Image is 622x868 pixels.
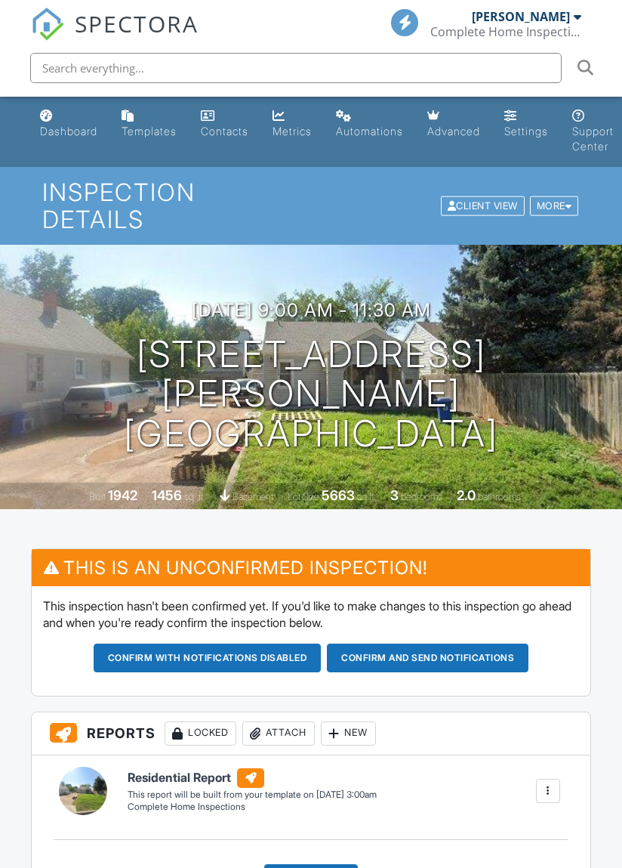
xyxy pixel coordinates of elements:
[472,9,570,24] div: [PERSON_NAME]
[43,598,579,632] p: This inspection hasn't been confirmed yet. If you'd like to make changes to this inspection go ah...
[242,721,315,746] div: Attach
[288,491,319,502] span: Lot Size
[42,179,580,232] h1: Inspection Details
[34,103,103,146] a: Dashboard
[330,103,409,146] a: Automations (Basic)
[357,491,376,502] span: sq.ft.
[572,125,614,153] div: Support Center
[32,712,590,755] h3: Reports
[232,491,273,502] span: basement
[128,801,377,814] div: Complete Home Inspections
[273,125,312,137] div: Metrics
[24,335,598,454] h1: [STREET_ADDRESS][PERSON_NAME] [GEOGRAPHIC_DATA]
[115,103,183,146] a: Templates
[40,125,97,137] div: Dashboard
[108,487,137,503] div: 1942
[128,789,377,801] div: This report will be built from your template on [DATE] 3:00am
[430,24,581,39] div: Complete Home Inspections LLC
[441,196,525,216] div: Client View
[566,103,620,161] a: Support Center
[457,487,476,503] div: 2.0
[390,487,399,503] div: 3
[530,196,579,216] div: More
[94,644,322,672] button: Confirm with notifications disabled
[478,491,521,502] span: bathrooms
[31,8,64,41] img: The Best Home Inspection Software - Spectora
[165,721,236,746] div: Locked
[421,103,486,146] a: Advanced
[128,768,377,788] h6: Residential Report
[439,199,528,211] a: Client View
[322,487,355,503] div: 5663
[266,103,318,146] a: Metrics
[75,8,199,39] span: SPECTORA
[504,125,548,137] div: Settings
[32,549,590,586] h3: This is an Unconfirmed Inspection!
[321,721,376,746] div: New
[152,487,182,503] div: 1456
[192,300,431,320] h3: [DATE] 9:00 am - 11:30 am
[122,125,177,137] div: Templates
[184,491,205,502] span: sq. ft.
[201,125,248,137] div: Contacts
[31,20,199,52] a: SPECTORA
[498,103,554,146] a: Settings
[327,644,528,672] button: Confirm and send notifications
[30,53,562,83] input: Search everything...
[195,103,254,146] a: Contacts
[427,125,480,137] div: Advanced
[89,491,106,502] span: Built
[401,491,442,502] span: bedrooms
[336,125,403,137] div: Automations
